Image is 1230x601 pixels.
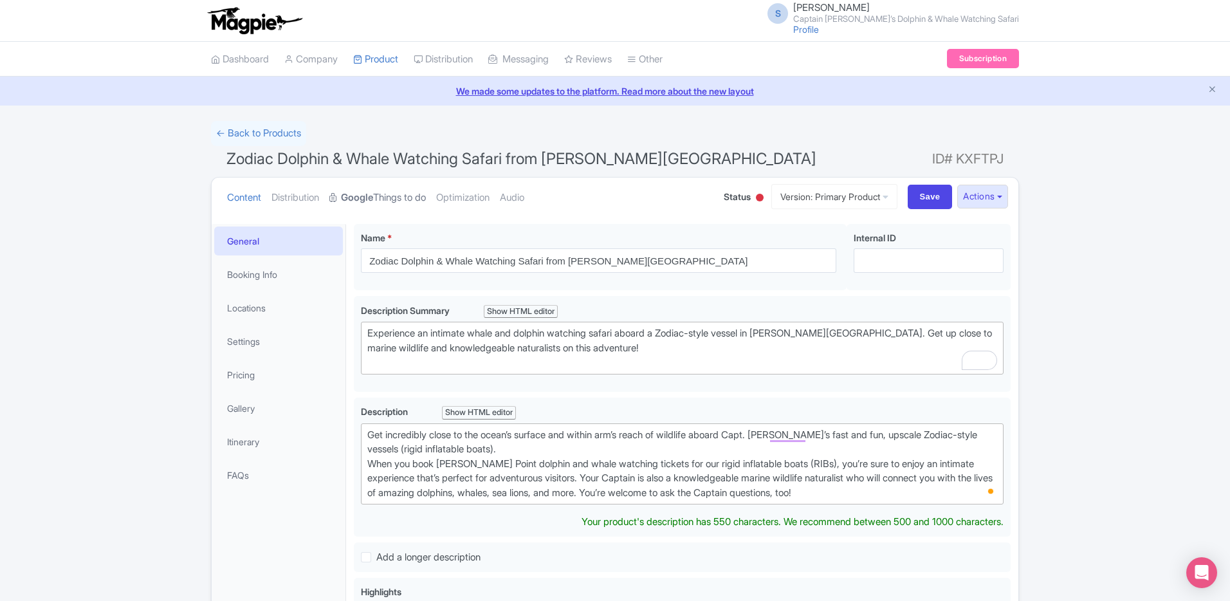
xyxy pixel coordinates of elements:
[211,121,306,146] a: ← Back to Products
[367,326,997,370] div: Experience an intimate whale and dolphin watching safari aboard a Zodiac-style vessel in [PERSON_...
[771,184,897,209] a: Version: Primary Product
[1207,83,1217,98] button: Close announcement
[793,1,870,14] span: [PERSON_NAME]
[361,322,1004,374] trix-editor: To enrich screen reader interactions, please activate Accessibility in Grammarly extension settings
[500,178,524,218] a: Audio
[35,75,45,85] img: tab_domain_overview_orange.svg
[753,189,766,208] div: Inactive
[33,33,142,44] div: Domain: [DOMAIN_NAME]
[854,232,896,243] span: Internal ID
[214,461,343,490] a: FAQs
[627,42,663,77] a: Other
[271,178,319,218] a: Distribution
[36,21,63,31] div: v 4.0.25
[226,149,816,168] span: Zodiac Dolphin & Whale Watching Safari from [PERSON_NAME][GEOGRAPHIC_DATA]
[367,428,997,501] div: Get incredibly close to the ocean’s surface and within arm’s reach of wildlife aboard Capt. [PERS...
[932,146,1004,172] span: ID# KXFTPJ
[329,178,426,218] a: GoogleThings to do
[214,394,343,423] a: Gallery
[361,406,410,417] span: Description
[582,515,1004,530] div: Your product's description has 550 characters. We recommend between 500 and 1000 characters.
[767,3,788,24] span: S
[227,178,261,218] a: Content
[214,360,343,389] a: Pricing
[564,42,612,77] a: Reviews
[376,551,481,563] span: Add a longer description
[484,305,558,319] div: Show HTML editor
[908,185,953,209] input: Save
[214,227,343,255] a: General
[361,305,452,316] span: Description Summary
[1186,557,1217,588] div: Open Intercom Messenger
[284,42,338,77] a: Company
[361,423,1004,505] trix-editor: To enrich screen reader interactions, please activate Accessibility in Grammarly extension settings
[214,327,343,356] a: Settings
[211,42,269,77] a: Dashboard
[142,76,217,84] div: Keywords by Traffic
[214,260,343,289] a: Booking Info
[353,42,398,77] a: Product
[414,42,473,77] a: Distribution
[21,33,31,44] img: website_grey.svg
[128,75,138,85] img: tab_keywords_by_traffic_grey.svg
[214,293,343,322] a: Locations
[442,406,516,420] div: Show HTML editor
[361,232,385,243] span: Name
[21,21,31,31] img: logo_orange.svg
[205,6,304,35] img: logo-ab69f6fb50320c5b225c76a69d11143b.png
[793,15,1019,23] small: Captain [PERSON_NAME]’s Dolphin & Whale Watching Safari
[760,3,1019,23] a: S [PERSON_NAME] Captain [PERSON_NAME]’s Dolphin & Whale Watching Safari
[947,49,1019,68] a: Subscription
[341,190,373,205] strong: Google
[724,190,751,203] span: Status
[361,586,401,597] span: Highlights
[436,178,490,218] a: Optimization
[793,24,819,35] a: Profile
[957,185,1008,208] button: Actions
[214,427,343,456] a: Itinerary
[488,42,549,77] a: Messaging
[49,76,115,84] div: Domain Overview
[8,84,1222,98] a: We made some updates to the platform. Read more about the new layout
